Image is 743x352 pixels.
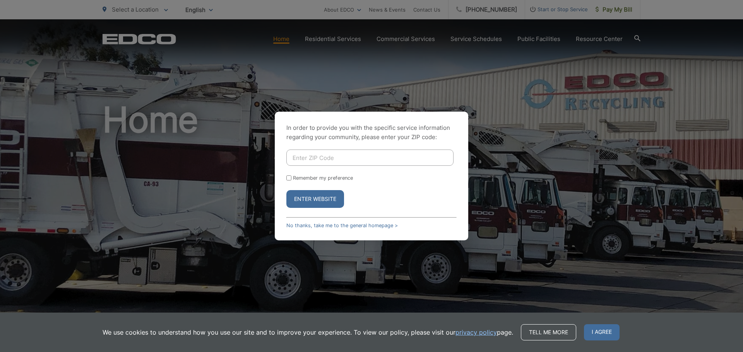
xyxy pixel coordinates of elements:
[286,190,344,208] button: Enter Website
[286,223,398,228] a: No thanks, take me to the general homepage >
[521,324,576,340] a: Tell me more
[103,328,513,337] p: We use cookies to understand how you use our site and to improve your experience. To view our pol...
[286,150,454,166] input: Enter ZIP Code
[584,324,620,340] span: I agree
[286,123,457,142] p: In order to provide you with the specific service information regarding your community, please en...
[293,175,353,181] label: Remember my preference
[455,328,497,337] a: privacy policy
